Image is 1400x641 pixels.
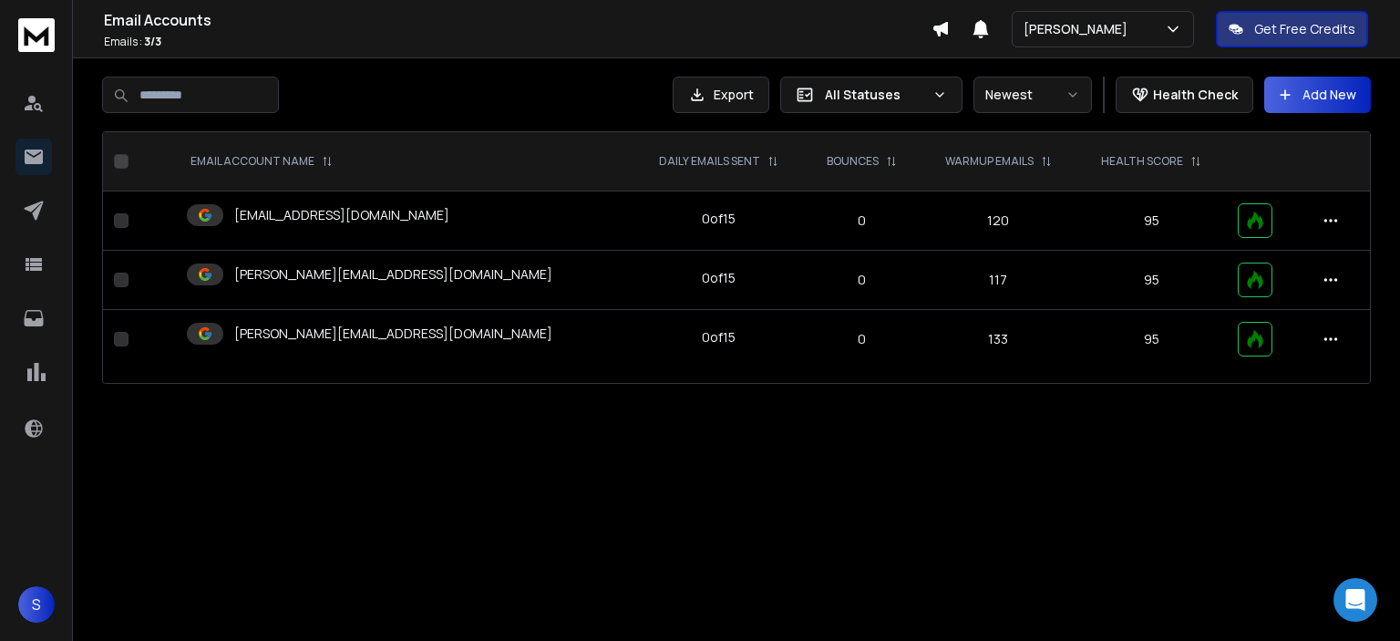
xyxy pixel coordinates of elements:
[1076,191,1226,251] td: 95
[1076,310,1226,369] td: 95
[104,35,932,49] p: Emails :
[234,206,449,224] p: [EMAIL_ADDRESS][DOMAIN_NAME]
[1216,11,1368,47] button: Get Free Credits
[18,586,55,623] button: S
[945,154,1034,169] p: WARMUP EMAILS
[673,77,769,113] button: Export
[1333,578,1377,622] div: Open Intercom Messenger
[1254,20,1355,38] p: Get Free Credits
[1076,251,1226,310] td: 95
[973,77,1092,113] button: Newest
[1116,77,1253,113] button: Health Check
[816,271,909,289] p: 0
[1153,86,1238,104] p: Health Check
[920,191,1076,251] td: 120
[18,18,55,52] img: logo
[702,328,736,346] div: 0 of 15
[816,212,909,230] p: 0
[234,265,552,284] p: [PERSON_NAME][EMAIL_ADDRESS][DOMAIN_NAME]
[104,9,932,31] h1: Email Accounts
[234,325,552,343] p: [PERSON_NAME][EMAIL_ADDRESS][DOMAIN_NAME]
[825,86,925,104] p: All Statuses
[144,34,161,49] span: 3 / 3
[1101,154,1183,169] p: HEALTH SCORE
[1264,77,1371,113] button: Add New
[702,210,736,228] div: 0 of 15
[920,310,1076,369] td: 133
[702,269,736,287] div: 0 of 15
[190,154,333,169] div: EMAIL ACCOUNT NAME
[1024,20,1135,38] p: [PERSON_NAME]
[827,154,879,169] p: BOUNCES
[816,330,909,348] p: 0
[920,251,1076,310] td: 117
[659,154,760,169] p: DAILY EMAILS SENT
